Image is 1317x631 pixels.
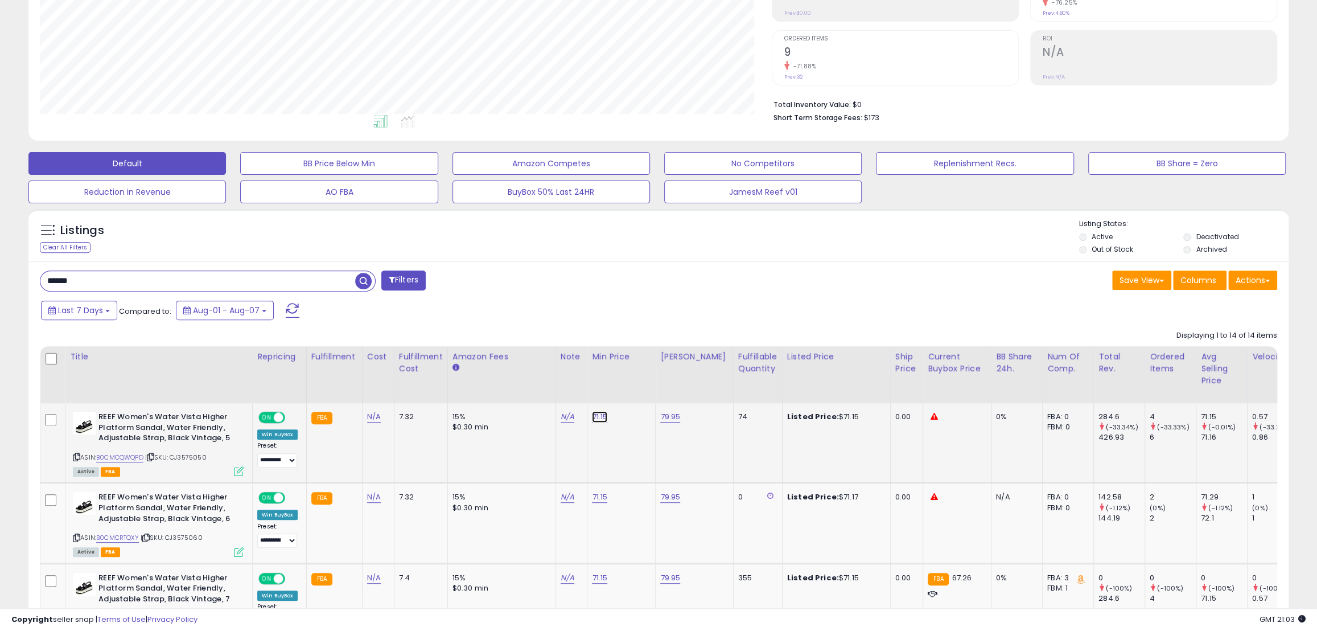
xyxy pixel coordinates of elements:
div: Win BuyBox [257,429,298,440]
div: $0.30 min [452,503,547,513]
label: Out of Stock [1092,244,1133,254]
span: | SKU: CJ3575060 [141,533,203,542]
div: 0% [996,412,1034,422]
div: 71.15 [1201,412,1247,422]
a: N/A [367,491,381,503]
small: (-100%) [1157,584,1183,593]
div: 0.00 [895,492,914,502]
button: Last 7 Days [41,301,117,320]
a: N/A [367,572,381,584]
div: 2 [1150,492,1196,502]
div: 144.19 [1098,513,1145,523]
button: Amazon Competes [452,152,650,175]
div: Ship Price [895,351,918,375]
span: All listings currently available for purchase on Amazon [73,467,99,477]
small: (-1.12%) [1106,503,1130,513]
small: (0%) [1252,503,1268,513]
a: 79.95 [660,411,680,423]
button: Aug-01 - Aug-07 [176,301,274,320]
img: 31UtmY2FKqL._SL40_.jpg [73,573,96,596]
button: Filters [381,271,426,290]
div: 355 [738,573,773,583]
button: Reduction in Revenue [28,181,226,203]
div: 0.57 [1252,593,1298,604]
div: $71.17 [787,492,882,502]
small: (-33.72%) [1260,423,1291,432]
div: FBA: 3 [1047,573,1085,583]
div: FBM: 0 [1047,422,1085,432]
div: $0.30 min [452,583,547,593]
div: 0 [1252,573,1298,583]
div: 0 [1201,573,1247,583]
div: 426.93 [1098,432,1145,442]
div: 7.32 [399,412,439,422]
div: 0 [738,492,773,502]
div: [PERSON_NAME] [660,351,728,363]
div: Amazon Fees [452,351,551,363]
div: 284.6 [1098,412,1145,422]
div: 2 [1150,513,1196,523]
div: $71.15 [787,412,882,422]
small: Amazon Fees. [452,363,459,373]
span: OFF [283,573,302,583]
span: ON [260,493,274,503]
label: Deactivated [1196,232,1238,241]
b: REEF Women's Water Vista Higher Platform Sandal, Water Friendly, Adjustable Strap, Black Vintage, 6 [98,492,237,527]
a: 71.15 [592,572,607,584]
button: No Competitors [664,152,862,175]
b: REEF Women's Water Vista Higher Platform Sandal, Water Friendly, Adjustable Strap, Black Vintage, 7 [98,573,237,608]
button: AO FBA [240,181,438,203]
div: FBA: 0 [1047,412,1085,422]
div: Cost [367,351,389,363]
b: Total Inventory Value: [773,100,851,109]
span: Compared to: [119,306,171,317]
div: 1 [1252,513,1298,523]
div: Preset: [257,442,298,468]
div: Current Buybox Price [928,351,986,375]
small: FBA [928,573,949,585]
li: $0 [773,97,1269,110]
small: (-33.34%) [1106,423,1138,432]
small: FBA [311,412,332,424]
div: Min Price [592,351,651,363]
div: 7.4 [399,573,439,583]
div: 0% [996,573,1034,583]
label: Active [1092,232,1113,241]
div: Fulfillment [311,351,357,363]
span: ON [260,413,274,423]
span: ON [260,573,274,583]
span: | SKU: CJ3575050 [145,453,207,462]
button: Columns [1173,271,1227,290]
small: Prev: 4.80% [1043,10,1069,17]
small: (0%) [1150,503,1166,513]
div: 72.1 [1201,513,1247,523]
small: FBA [311,573,332,585]
div: Repricing [257,351,302,363]
div: 74 [738,412,773,422]
div: Avg Selling Price [1201,351,1242,387]
div: Title [70,351,248,363]
img: 31UtmY2FKqL._SL40_.jpg [73,492,96,515]
div: Displaying 1 to 14 of 14 items [1176,330,1277,341]
b: Short Term Storage Fees: [773,113,862,122]
div: Win BuyBox [257,510,298,520]
div: 0 [1150,573,1196,583]
div: $0.30 min [452,422,547,432]
div: 0 [1098,573,1145,583]
a: N/A [561,411,574,423]
span: Columns [1180,274,1216,286]
button: BB Share = Zero [1088,152,1286,175]
small: (-100%) [1260,584,1286,593]
p: Listing States: [1079,219,1289,230]
div: Note [561,351,583,363]
a: 79.95 [660,491,680,503]
div: Preset: [257,523,298,548]
a: 71.15 [592,491,607,503]
small: (-100%) [1208,584,1234,593]
div: $71.15 [787,573,882,583]
span: $173 [864,112,879,123]
div: Clear All Filters [40,242,90,253]
button: JamesM Reef v01 [664,181,862,203]
div: 0.57 [1252,412,1298,422]
div: 1 [1252,492,1298,502]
